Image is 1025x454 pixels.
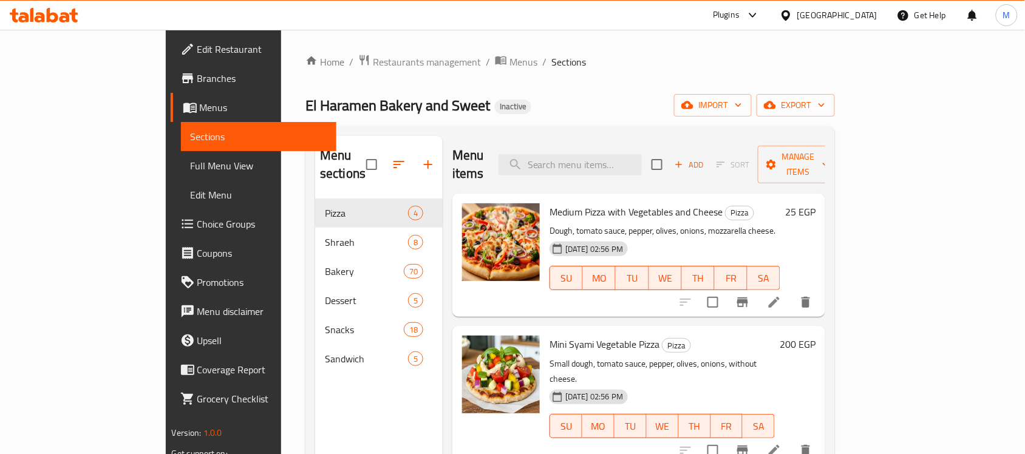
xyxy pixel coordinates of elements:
[583,266,616,290] button: MO
[687,269,710,287] span: TH
[404,324,423,336] span: 18
[767,295,782,310] a: Edit menu item
[679,414,711,438] button: TH
[408,206,423,220] div: items
[325,293,408,308] span: Dessert
[647,414,679,438] button: WE
[560,391,628,402] span: [DATE] 02:56 PM
[315,315,443,344] div: Snacks18
[349,55,353,69] li: /
[551,55,586,69] span: Sections
[171,355,337,384] a: Coverage Report
[615,414,647,438] button: TU
[555,269,578,287] span: SU
[408,235,423,249] div: items
[747,418,770,435] span: SA
[197,71,327,86] span: Branches
[404,322,423,337] div: items
[720,269,743,287] span: FR
[181,122,337,151] a: Sections
[462,203,540,281] img: Medium Pizza with Vegetables and Cheese
[197,42,327,56] span: Edit Restaurant
[325,351,408,366] span: Sandwich
[550,414,582,438] button: SU
[1003,8,1010,22] span: M
[197,246,327,260] span: Coupons
[384,150,414,179] span: Sort sections
[409,295,423,307] span: 5
[305,54,835,70] nav: breadcrumb
[644,152,670,177] span: Select section
[171,93,337,122] a: Menus
[197,391,327,406] span: Grocery Checklist
[662,338,691,353] div: Pizza
[325,235,408,249] span: Shraeh
[315,344,443,373] div: Sandwich5
[780,336,816,353] h6: 200 EGP
[408,293,423,308] div: items
[197,333,327,348] span: Upsell
[726,206,754,220] span: Pizza
[404,264,423,279] div: items
[171,209,337,239] a: Choice Groups
[582,414,615,438] button: MO
[785,203,816,220] h6: 25 EGP
[197,217,327,231] span: Choice Groups
[191,129,327,144] span: Sections
[325,322,404,337] span: Snacks
[191,158,327,173] span: Full Menu View
[320,146,366,183] h2: Menu sections
[550,335,659,353] span: Mini Syami Vegetable Pizza
[711,414,743,438] button: FR
[684,98,742,113] span: import
[700,290,726,315] span: Select to update
[409,353,423,365] span: 5
[495,100,531,114] div: Inactive
[550,203,723,221] span: Medium Pizza with Vegetables and Cheese
[171,35,337,64] a: Edit Restaurant
[181,180,337,209] a: Edit Menu
[171,384,337,413] a: Grocery Checklist
[486,55,490,69] li: /
[452,146,484,183] h2: Menu items
[725,206,754,220] div: Pizza
[752,269,775,287] span: SA
[673,158,706,172] span: Add
[716,418,738,435] span: FR
[768,149,829,180] span: Manage items
[495,54,537,70] a: Menus
[171,297,337,326] a: Menu disclaimer
[713,8,740,22] div: Plugins
[325,206,408,220] span: Pizza
[325,264,404,279] span: Bakery
[747,266,780,290] button: SA
[682,266,715,290] button: TH
[200,100,327,115] span: Menus
[619,418,642,435] span: TU
[171,268,337,297] a: Promotions
[315,257,443,286] div: Bakery70
[542,55,547,69] li: /
[670,155,709,174] button: Add
[315,228,443,257] div: Shraeh8
[197,304,327,319] span: Menu disclaimer
[203,425,222,441] span: 1.0.0
[414,150,443,179] button: Add section
[766,98,825,113] span: export
[305,92,490,119] span: El Haramen Bakery and Sweet
[550,356,775,387] p: Small dough, tomato sauce, pepper, olives, onions, without cheese.
[462,336,540,413] img: Mini Syami Vegetable Pizza
[715,266,747,290] button: FR
[550,266,583,290] button: SU
[373,55,481,69] span: Restaurants management
[408,351,423,366] div: items
[621,269,644,287] span: TU
[409,237,423,248] span: 8
[550,223,780,239] p: Dough, tomato sauce, pepper, olives, onions, mozzarella cheese.
[616,266,649,290] button: TU
[654,269,677,287] span: WE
